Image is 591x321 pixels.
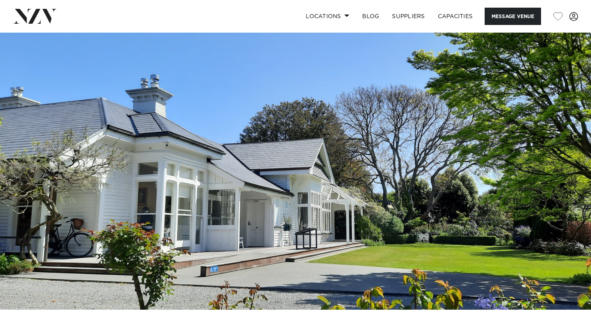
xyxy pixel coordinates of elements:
[13,9,57,23] img: nzv-logo.png
[386,8,431,25] a: SUPPLIERS
[299,8,356,25] a: Locations
[356,8,386,25] a: BLOG
[431,8,479,25] a: Capacities
[485,8,541,25] button: Message Venue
